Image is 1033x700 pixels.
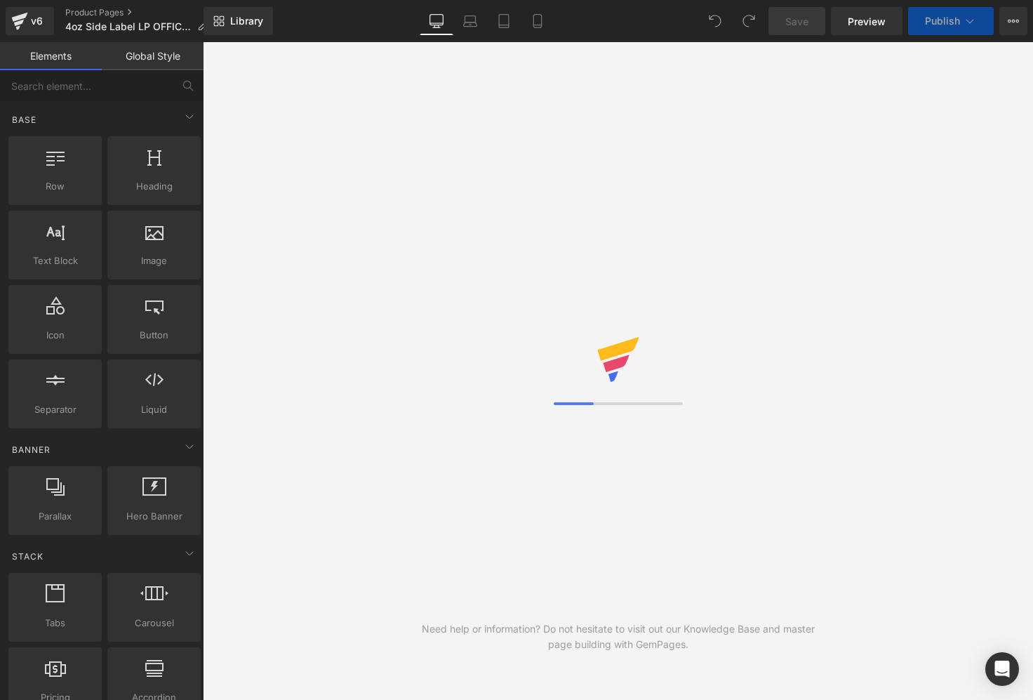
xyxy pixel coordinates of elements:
a: New Library [204,7,273,35]
span: Separator [13,402,98,417]
span: Heading [112,179,196,194]
span: Hero Banner [112,509,196,524]
span: Icon [13,328,98,343]
span: Publish [925,15,960,27]
span: Preview [848,14,886,29]
span: 4oz Side Label LP OFFICIAL [65,21,192,32]
span: Tabs [13,616,98,630]
button: Undo [701,7,729,35]
span: Carousel [112,616,196,630]
span: Library [230,15,263,27]
span: Parallax [13,509,98,524]
a: Product Pages [65,7,218,18]
span: Liquid [112,402,196,417]
span: Stack [11,550,45,563]
a: Mobile [521,7,554,35]
button: Publish [908,7,994,35]
a: Global Style [102,42,204,70]
a: v6 [6,7,54,35]
button: Redo [735,7,763,35]
span: Banner [11,443,52,456]
a: Desktop [420,7,453,35]
a: Preview [831,7,902,35]
a: Tablet [487,7,521,35]
div: Need help or information? Do not hesitate to visit out our Knowledge Base and master page buildin... [411,621,826,652]
span: Row [13,179,98,194]
a: Laptop [453,7,487,35]
span: Text Block [13,253,98,268]
span: Button [112,328,196,343]
button: More [999,7,1027,35]
div: v6 [28,12,46,30]
span: Base [11,113,38,126]
div: Open Intercom Messenger [985,652,1019,686]
span: Save [785,14,808,29]
span: Image [112,253,196,268]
